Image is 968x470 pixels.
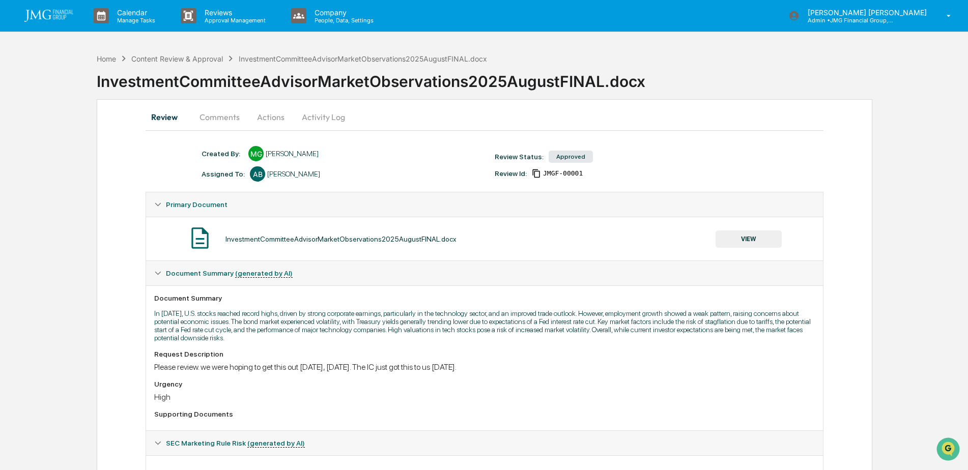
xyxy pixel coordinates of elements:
[166,439,305,447] span: SEC Marketing Rule Risk
[306,8,379,17] p: Company
[495,169,527,178] div: Review Id:
[146,217,822,260] div: Primary Document
[549,151,593,163] div: Approved
[46,88,140,96] div: We're available if you need us!
[543,169,583,178] span: c5b4ac5a-2f16-4ec8-8da4-14581c1042d5
[146,431,822,455] div: SEC Marketing Rule Risk (generated by AI)
[248,146,264,161] div: MG
[10,21,185,38] p: How can we help?
[20,227,64,238] span: Data Lookup
[137,138,140,146] span: •
[10,209,18,217] div: 🖐️
[239,54,487,63] div: InvestmentCommitteeAdvisorMarketObservations2025AugustFINAL.docx
[97,54,116,63] div: Home
[109,8,160,17] p: Calendar
[10,228,18,237] div: 🔎
[173,81,185,93] button: Start new chat
[32,138,135,146] span: [PERSON_NAME].[PERSON_NAME]
[158,111,185,123] button: See all
[10,156,26,172] img: Steve.Lennart
[248,105,294,129] button: Actions
[97,64,968,91] div: InvestmentCommitteeAdvisorMarketObservations2025AugustFINAL.docx
[146,261,822,285] div: Document Summary (generated by AI)
[166,200,227,209] span: Primary Document
[72,252,123,260] a: Powered byPylon
[146,285,822,430] div: Document Summary (generated by AI)
[250,166,265,182] div: AB
[154,392,814,402] div: High
[267,170,320,178] div: [PERSON_NAME]
[84,208,126,218] span: Attestations
[196,17,271,24] p: Approval Management
[46,78,167,88] div: Start new chat
[225,235,457,243] div: InvestmentCommitteeAdvisorMarketObservations2025AugustFINAL.docx
[74,209,82,217] div: 🗄️
[154,410,814,418] div: Supporting Documents
[800,8,932,17] p: [PERSON_NAME] [PERSON_NAME]
[266,150,319,158] div: [PERSON_NAME]
[21,78,40,96] img: 4531339965365_218c74b014194aa58b9b_72.jpg
[202,170,245,178] div: Assigned To:
[143,138,163,146] span: [DATE]
[191,105,248,129] button: Comments
[10,78,29,96] img: 1746055101610-c473b297-6a78-478c-a979-82029cc54cd1
[187,225,213,251] img: Document Icon
[101,252,123,260] span: Pylon
[20,208,66,218] span: Preclearance
[137,166,140,174] span: •
[143,166,163,174] span: [DATE]
[294,105,353,129] button: Activity Log
[166,269,293,277] span: Document Summary
[196,8,271,17] p: Reviews
[24,10,73,22] img: logo
[146,192,822,217] div: Primary Document
[70,204,130,222] a: 🗄️Attestations
[131,54,223,63] div: Content Review & Approval
[109,17,160,24] p: Manage Tasks
[10,129,26,145] img: Steve.Lennart
[800,17,894,24] p: Admin • JMG Financial Group, Ltd.
[154,294,814,302] div: Document Summary
[154,380,814,388] div: Urgency
[247,439,305,448] u: (generated by AI)
[306,17,379,24] p: People, Data, Settings
[146,105,823,129] div: secondary tabs example
[10,113,68,121] div: Past conversations
[235,269,293,278] u: (generated by AI)
[154,362,814,372] div: Please review. we were hoping to get this out [DATE], [DATE]. The IC just got this to us [DATE].
[32,166,135,174] span: [PERSON_NAME].[PERSON_NAME]
[146,105,191,129] button: Review
[495,153,544,161] div: Review Status:
[154,309,814,342] p: In [DATE], U.S. stocks reached record highs, driven by strong corporate earnings, particularly in...
[154,350,814,358] div: Request Description
[716,230,782,248] button: VIEW
[935,436,963,464] iframe: Open customer support
[202,150,243,158] div: Created By: ‎ ‎
[6,223,68,242] a: 🔎Data Lookup
[6,204,70,222] a: 🖐️Preclearance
